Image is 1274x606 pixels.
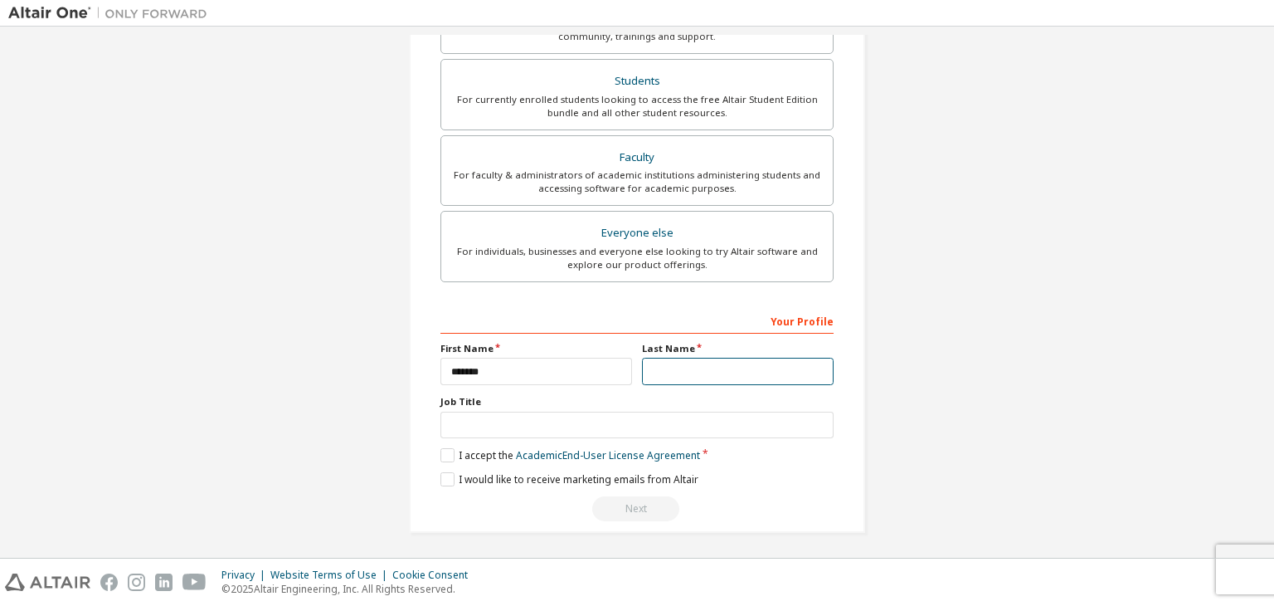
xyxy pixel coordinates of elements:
label: I accept the [440,448,700,462]
img: facebook.svg [100,574,118,591]
img: youtube.svg [182,574,207,591]
img: linkedin.svg [155,574,173,591]
div: Your Profile [440,307,834,334]
label: First Name [440,342,632,355]
div: Everyone else [451,222,823,245]
a: Academic End-User License Agreement [516,448,700,462]
div: Website Terms of Use [270,569,392,582]
div: Read and acccept EULA to continue [440,496,834,521]
div: For currently enrolled students looking to access the free Altair Student Edition bundle and all ... [451,93,823,120]
img: instagram.svg [128,574,145,591]
div: Privacy [221,569,270,582]
div: Students [451,70,823,93]
img: altair_logo.svg [5,574,90,591]
div: Cookie Consent [392,569,478,582]
div: For individuals, businesses and everyone else looking to try Altair software and explore our prod... [451,245,823,271]
div: Faculty [451,146,823,169]
p: © 2025 Altair Engineering, Inc. All Rights Reserved. [221,582,478,596]
label: Job Title [440,395,834,408]
img: Altair One [8,5,216,22]
div: For faculty & administrators of academic institutions administering students and accessing softwa... [451,169,823,195]
label: I would like to receive marketing emails from Altair [440,472,698,486]
label: Last Name [642,342,834,355]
